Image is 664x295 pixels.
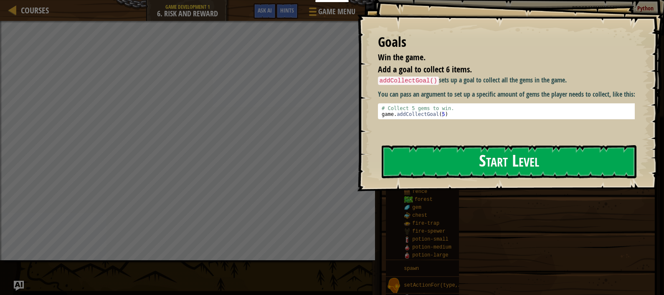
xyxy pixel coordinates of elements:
[412,236,448,242] span: potion-small
[412,252,448,258] span: potion-large
[378,75,643,85] p: sets up a goal to collect all the gems in the game.
[14,281,24,291] button: Ask AI
[404,244,411,251] img: portrait.png
[258,6,272,14] span: Ask AI
[404,266,419,272] span: spawn
[21,5,49,16] span: Courses
[378,77,439,85] code: addCollectGoal()
[367,64,633,76] li: Add a goal to collect 6 items.
[404,236,411,243] img: portrait.png
[382,145,636,178] button: Start Level
[302,3,360,23] button: Game Menu
[412,213,427,218] span: chest
[318,6,355,17] span: Game Menu
[412,205,421,210] span: gem
[253,3,276,19] button: Ask AI
[404,220,411,227] img: portrait.png
[378,64,472,75] span: Add a goal to collect 6 items.
[17,5,49,16] a: Courses
[386,278,402,294] img: portrait.png
[404,204,411,211] img: portrait.png
[404,228,411,235] img: portrait.png
[378,90,643,99] p: You can pass an argument to set up a specific amount of gems the player needs to collect, like this:
[378,33,635,52] div: Goals
[404,212,411,219] img: portrait.png
[412,221,439,226] span: fire-trap
[378,51,426,63] span: Win the game.
[412,244,451,250] span: potion-medium
[412,228,445,234] span: fire-spewer
[367,51,633,64] li: Win the game.
[404,252,411,259] img: portrait.png
[280,6,294,14] span: Hints
[404,282,506,288] span: setActionFor(type, event, handler)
